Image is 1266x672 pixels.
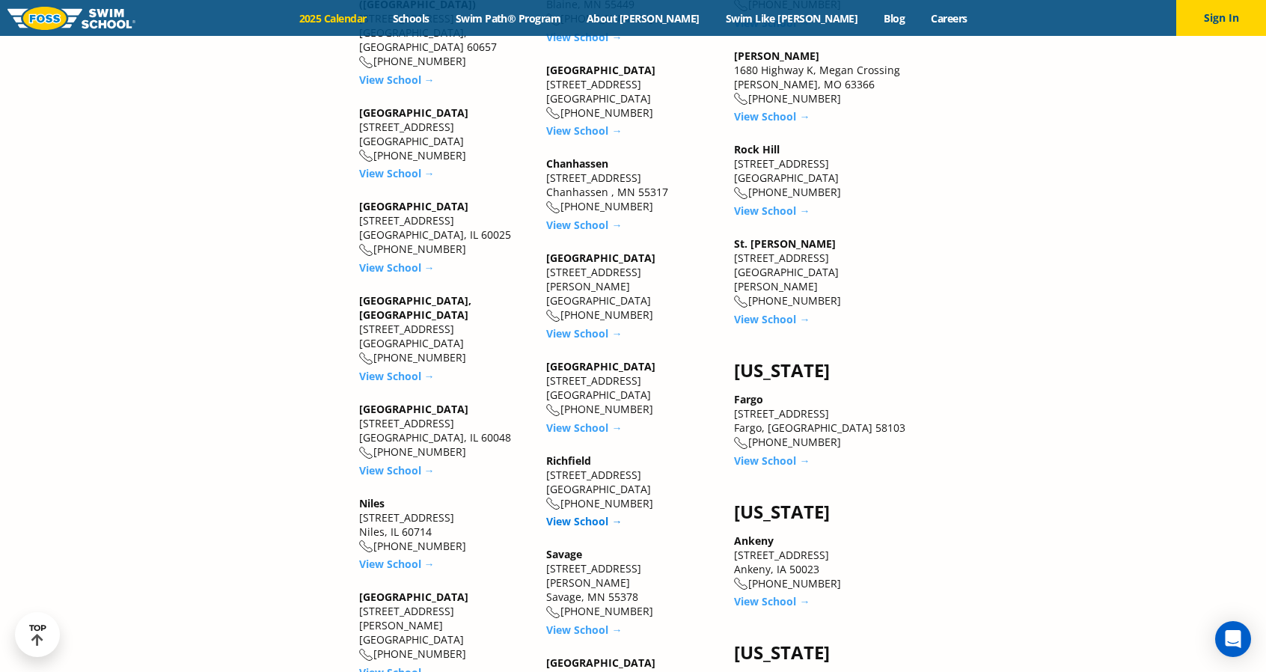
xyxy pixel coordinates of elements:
[546,63,719,120] div: [STREET_ADDRESS] [GEOGRAPHIC_DATA] [PHONE_NUMBER]
[359,402,468,416] a: [GEOGRAPHIC_DATA]
[359,590,468,604] a: [GEOGRAPHIC_DATA]
[546,123,622,138] a: View School →
[359,260,435,275] a: View School →
[734,93,748,106] img: location-phone-o-icon.svg
[734,187,748,200] img: location-phone-o-icon.svg
[734,642,907,663] h4: [US_STATE]
[442,11,573,25] a: Swim Path® Program
[359,73,435,87] a: View School →
[1215,621,1251,657] div: Open Intercom Messenger
[734,236,907,308] div: [STREET_ADDRESS] [GEOGRAPHIC_DATA][PERSON_NAME] [PHONE_NUMBER]
[546,156,608,171] a: Chanhassen
[546,63,655,77] a: [GEOGRAPHIC_DATA]
[359,369,435,383] a: View School →
[546,606,560,619] img: location-phone-o-icon.svg
[734,392,763,406] a: Fargo
[734,501,907,522] h4: [US_STATE]
[29,623,46,647] div: TOP
[734,437,748,450] img: location-phone-o-icon.svg
[546,498,560,510] img: location-phone-o-icon.svg
[712,11,871,25] a: Swim Like [PERSON_NAME]
[546,547,719,619] div: [STREET_ADDRESS][PERSON_NAME] Savage, MN 55378 [PHONE_NUMBER]
[734,360,907,381] h4: [US_STATE]
[734,109,810,123] a: View School →
[546,156,719,214] div: [STREET_ADDRESS] Chanhassen , MN 55317 [PHONE_NUMBER]
[379,11,442,25] a: Schools
[546,359,719,417] div: [STREET_ADDRESS] [GEOGRAPHIC_DATA] [PHONE_NUMBER]
[359,199,532,257] div: [STREET_ADDRESS] [GEOGRAPHIC_DATA], IL 60025 [PHONE_NUMBER]
[359,244,373,257] img: location-phone-o-icon.svg
[734,312,810,326] a: View School →
[546,251,655,265] a: [GEOGRAPHIC_DATA]
[734,142,780,156] a: Rock Hill
[359,540,373,553] img: location-phone-o-icon.svg
[546,310,560,323] img: location-phone-o-icon.svg
[734,392,907,450] div: [STREET_ADDRESS] Fargo, [GEOGRAPHIC_DATA] 58103 [PHONE_NUMBER]
[918,11,980,25] a: Careers
[546,656,655,670] a: [GEOGRAPHIC_DATA]
[546,107,560,120] img: location-phone-o-icon.svg
[546,514,622,528] a: View School →
[546,251,719,323] div: [STREET_ADDRESS][PERSON_NAME] [GEOGRAPHIC_DATA] [PHONE_NUMBER]
[359,199,468,213] a: [GEOGRAPHIC_DATA]
[734,534,774,548] a: Ankeny
[359,402,532,459] div: [STREET_ADDRESS] [GEOGRAPHIC_DATA], IL 60048 [PHONE_NUMBER]
[734,236,836,251] a: St. [PERSON_NAME]
[546,218,622,232] a: View School →
[734,296,748,308] img: location-phone-o-icon.svg
[734,204,810,218] a: View School →
[359,56,373,69] img: location-phone-o-icon.svg
[359,293,471,322] a: [GEOGRAPHIC_DATA], [GEOGRAPHIC_DATA]
[359,293,532,365] div: [STREET_ADDRESS] [GEOGRAPHIC_DATA] [PHONE_NUMBER]
[359,463,435,477] a: View School →
[359,352,373,365] img: location-phone-o-icon.svg
[546,201,560,214] img: location-phone-o-icon.svg
[359,557,435,571] a: View School →
[734,534,907,591] div: [STREET_ADDRESS] Ankeny, IA 50023 [PHONE_NUMBER]
[359,106,532,163] div: [STREET_ADDRESS] [GEOGRAPHIC_DATA] [PHONE_NUMBER]
[359,166,435,180] a: View School →
[359,649,373,662] img: location-phone-o-icon.svg
[546,404,560,417] img: location-phone-o-icon.svg
[574,11,713,25] a: About [PERSON_NAME]
[359,106,468,120] a: [GEOGRAPHIC_DATA]
[734,578,748,590] img: location-phone-o-icon.svg
[546,326,622,340] a: View School →
[734,453,810,468] a: View School →
[734,49,907,106] div: 1680 Highway K, Megan Crossing [PERSON_NAME], MO 63366 [PHONE_NUMBER]
[871,11,918,25] a: Blog
[7,7,135,30] img: FOSS Swim School Logo
[546,359,655,373] a: [GEOGRAPHIC_DATA]
[546,30,622,44] a: View School →
[359,447,373,459] img: location-phone-o-icon.svg
[734,49,819,63] a: [PERSON_NAME]
[359,150,373,162] img: location-phone-o-icon.svg
[546,547,582,561] a: Savage
[546,623,622,637] a: View School →
[546,453,591,468] a: Richfield
[286,11,379,25] a: 2025 Calendar
[546,453,719,511] div: [STREET_ADDRESS] [GEOGRAPHIC_DATA] [PHONE_NUMBER]
[359,496,532,554] div: [STREET_ADDRESS] Niles, IL 60714 [PHONE_NUMBER]
[359,496,385,510] a: Niles
[734,594,810,608] a: View School →
[546,421,622,435] a: View School →
[734,142,907,200] div: [STREET_ADDRESS] [GEOGRAPHIC_DATA] [PHONE_NUMBER]
[359,590,532,662] div: [STREET_ADDRESS][PERSON_NAME] [GEOGRAPHIC_DATA] [PHONE_NUMBER]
